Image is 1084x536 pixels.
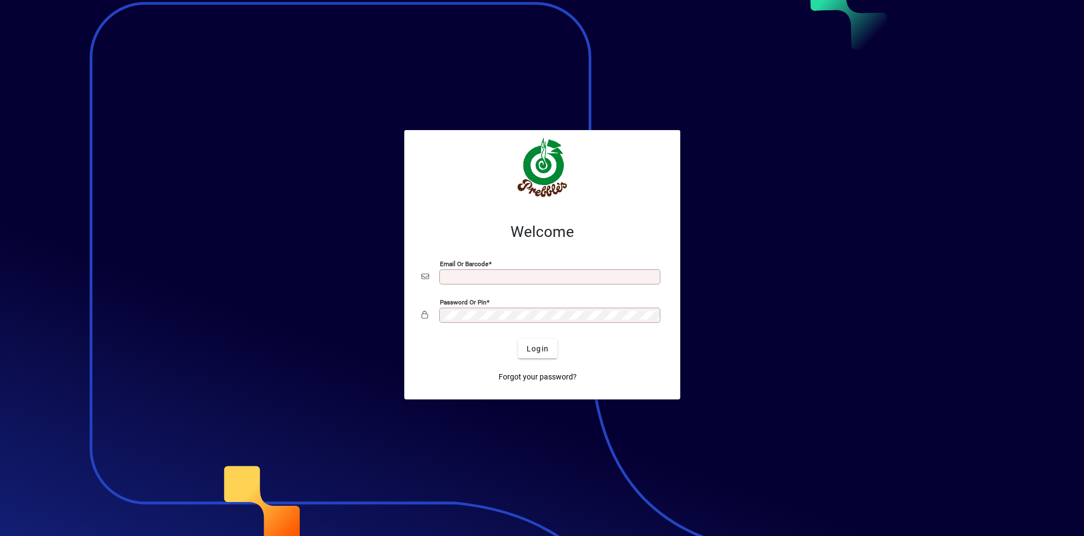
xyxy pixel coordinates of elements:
[440,298,486,306] mat-label: Password or Pin
[499,371,577,383] span: Forgot your password?
[440,260,488,268] mat-label: Email or Barcode
[494,367,581,386] a: Forgot your password?
[527,343,549,355] span: Login
[422,223,663,241] h2: Welcome
[518,339,557,358] button: Login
